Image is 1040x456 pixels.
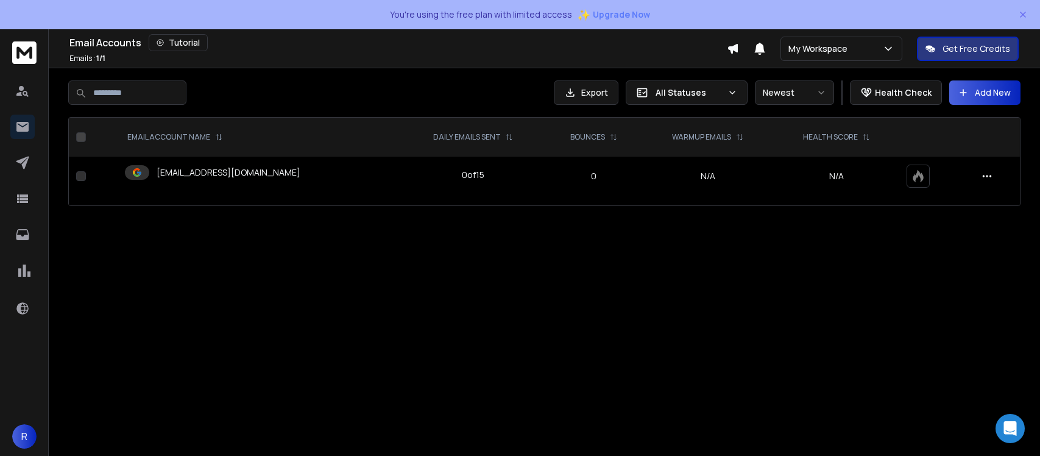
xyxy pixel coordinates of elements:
[127,132,222,142] div: EMAIL ACCOUNT NAME
[149,34,208,51] button: Tutorial
[850,80,942,105] button: Health Check
[554,80,618,105] button: Export
[672,132,731,142] p: WARMUP EMAILS
[462,169,484,181] div: 0 of 15
[755,80,834,105] button: Newest
[943,43,1010,55] p: Get Free Credits
[157,166,300,179] p: [EMAIL_ADDRESS][DOMAIN_NAME]
[577,2,650,27] button: ✨Upgrade Now
[570,132,605,142] p: BOUNCES
[12,424,37,449] button: R
[96,53,105,63] span: 1 / 1
[433,132,501,142] p: DAILY EMAILS SENT
[803,132,858,142] p: HEALTH SCORE
[390,9,572,21] p: You're using the free plan with limited access
[593,9,650,21] span: Upgrade Now
[917,37,1019,61] button: Get Free Credits
[788,43,852,55] p: My Workspace
[656,87,723,99] p: All Statuses
[875,87,932,99] p: Health Check
[642,157,774,196] td: N/A
[781,170,892,182] p: N/A
[949,80,1021,105] button: Add New
[553,170,634,182] p: 0
[577,6,590,23] span: ✨
[69,54,105,63] p: Emails :
[996,414,1025,443] div: Open Intercom Messenger
[69,34,727,51] div: Email Accounts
